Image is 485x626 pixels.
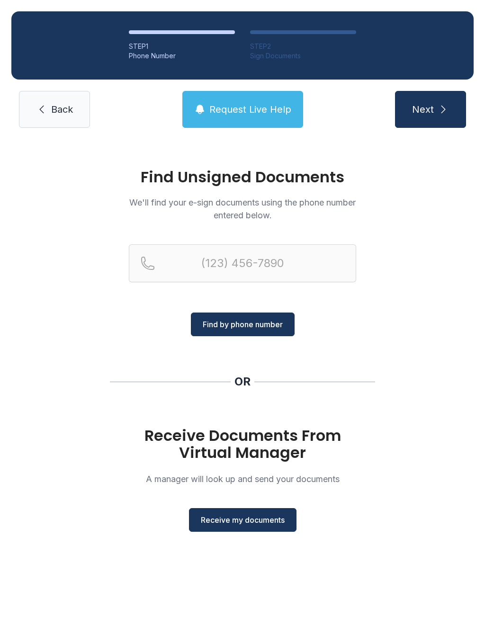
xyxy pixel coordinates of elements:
div: OR [234,374,251,389]
span: Find by phone number [203,319,283,330]
span: Next [412,103,434,116]
div: STEP 2 [250,42,356,51]
input: Reservation phone number [129,244,356,282]
p: A manager will look up and send your documents [129,473,356,485]
span: Request Live Help [209,103,291,116]
p: We'll find your e-sign documents using the phone number entered below. [129,196,356,222]
span: Receive my documents [201,514,285,526]
span: Back [51,103,73,116]
div: Sign Documents [250,51,356,61]
h1: Find Unsigned Documents [129,170,356,185]
div: STEP 1 [129,42,235,51]
div: Phone Number [129,51,235,61]
h1: Receive Documents From Virtual Manager [129,427,356,461]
